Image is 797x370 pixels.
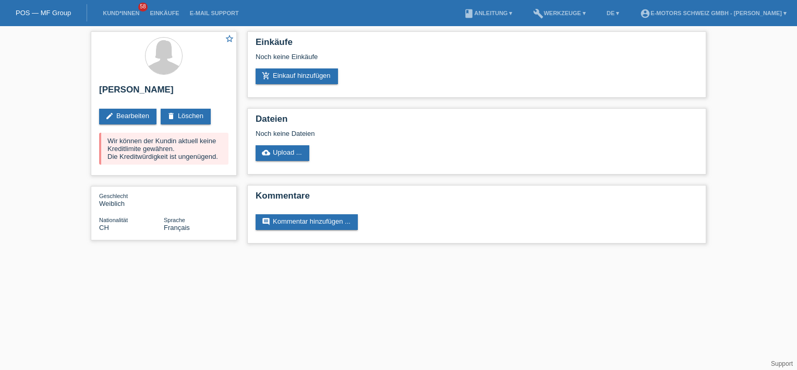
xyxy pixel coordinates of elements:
[98,10,144,16] a: Kund*innen
[99,224,109,232] span: Schweiz
[256,114,698,130] h2: Dateien
[99,192,164,207] div: Weiblich
[144,10,184,16] a: Einkäufe
[105,112,114,120] i: edit
[256,214,358,230] a: commentKommentar hinzufügen ...
[464,8,474,19] i: book
[167,112,175,120] i: delete
[99,133,228,165] div: Wir können der Kundin aktuell keine Kreditlimite gewähren. Die Kreditwürdigkeit ist ungenügend.
[256,68,338,84] a: add_shopping_cartEinkauf hinzufügen
[161,109,211,124] a: deleteLöschen
[771,360,793,367] a: Support
[256,130,574,137] div: Noch keine Dateien
[533,8,544,19] i: build
[635,10,792,16] a: account_circleE-Motors Schweiz GmbH - [PERSON_NAME] ▾
[262,148,270,157] i: cloud_upload
[16,9,71,17] a: POS — MF Group
[99,193,128,199] span: Geschlecht
[99,217,128,223] span: Nationalität
[164,217,185,223] span: Sprache
[256,145,309,161] a: cloud_uploadUpload ...
[601,10,624,16] a: DE ▾
[256,37,698,53] h2: Einkäufe
[185,10,244,16] a: E-Mail Support
[256,191,698,206] h2: Kommentare
[99,85,228,100] h2: [PERSON_NAME]
[256,53,698,68] div: Noch keine Einkäufe
[225,34,234,43] i: star_border
[528,10,591,16] a: buildWerkzeuge ▾
[99,109,156,124] a: editBearbeiten
[138,3,148,11] span: 58
[640,8,650,19] i: account_circle
[225,34,234,45] a: star_border
[262,72,270,80] i: add_shopping_cart
[458,10,517,16] a: bookAnleitung ▾
[164,224,190,232] span: Français
[262,217,270,226] i: comment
